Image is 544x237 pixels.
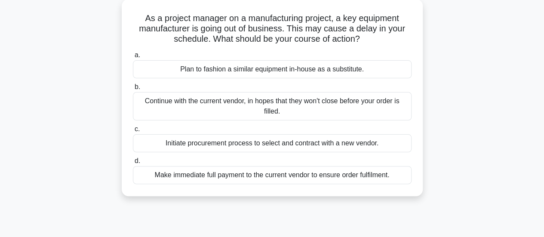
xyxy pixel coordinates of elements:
div: Make immediate full payment to the current vendor to ensure order fulfilment. [133,166,412,184]
div: Plan to fashion a similar equipment in-house as a substitute. [133,60,412,78]
span: d. [135,157,140,164]
span: c. [135,125,140,132]
span: b. [135,83,140,90]
div: Continue with the current vendor, in hopes that they won't close before your order is filled. [133,92,412,120]
span: a. [135,51,140,58]
h5: As a project manager on a manufacturing project, a key equipment manufacturer is going out of bus... [132,13,412,45]
div: Initiate procurement process to select and contract with a new vendor. [133,134,412,152]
